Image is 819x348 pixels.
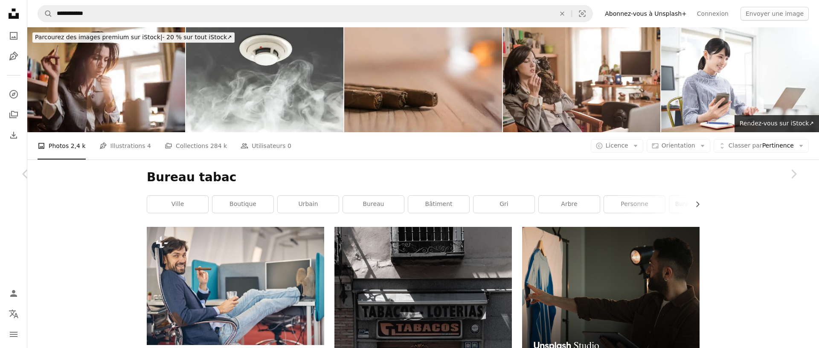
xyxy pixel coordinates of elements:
a: arbre [539,196,600,213]
a: Explorer [5,86,22,103]
img: Jeune femme prenant une pause-cigarette au travail avec son chat. [503,27,661,132]
a: urbain [278,196,339,213]
button: Envoyer une image [741,7,809,20]
a: Rendez-vous sur iStock↗ [735,115,819,132]
button: Langue [5,305,22,322]
a: Photos [5,27,22,44]
a: bureau de poste [669,196,730,213]
span: Licence [606,142,628,149]
a: Parcourez des images premium sur iStock|- 20 % sur tout iStock↗ [27,27,240,48]
button: Effacer [553,6,572,22]
img: détecteur de fumée au plafond, alarme incendie en action [186,27,344,132]
button: Orientation [647,139,710,153]
a: bureau [343,196,404,213]
a: Beau monsieur barbu regardant la caméra et souriant tout en tenant un verre de boisson alcoolisée... [147,282,324,290]
a: Historique de téléchargement [5,127,22,144]
form: Rechercher des visuels sur tout le site [38,5,593,22]
button: Recherche de visuels [572,6,592,22]
span: 0 [288,141,291,151]
a: ville [147,196,208,213]
button: Rechercher sur Unsplash [38,6,52,22]
a: Connexion / S’inscrire [5,285,22,302]
a: Illustrations [5,48,22,65]
span: Orientation [662,142,695,149]
a: boutique [212,196,273,213]
img: Une femme japonaise qui travaille de la maison dans des vêtements simples [661,27,819,132]
img: Beau monsieur barbu regardant la caméra et souriant tout en tenant un verre de boisson alcoolisée... [147,227,324,345]
a: gri [473,196,534,213]
span: Rendez-vous sur iStock ↗ [740,120,814,127]
a: Collections 284 k [165,132,227,159]
a: Abonnez-vous à Unsplash+ [600,7,692,20]
a: Suivant [768,133,819,215]
button: Classer parPertinence [714,139,809,153]
img: La toux de cigarettes. [27,27,185,132]
span: 4 [147,141,151,151]
a: bâtiment [408,196,469,213]
a: Illustrations 4 [99,132,151,159]
span: Pertinence [729,142,794,150]
a: personne [604,196,665,213]
div: - 20 % sur tout iStock ↗ [32,32,235,43]
button: Licence [591,139,643,153]
img: whisky et cigare sur table en bois [344,27,502,132]
a: Utilisateurs 0 [241,132,291,159]
span: 284 k [210,141,227,151]
button: faire défiler la liste vers la droite [690,196,700,213]
span: Parcourez des images premium sur iStock | [35,34,163,41]
span: Classer par [729,142,762,149]
a: Collections [5,106,22,123]
button: Menu [5,326,22,343]
h1: Bureau tabac [147,170,700,185]
a: Connexion [692,7,734,20]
